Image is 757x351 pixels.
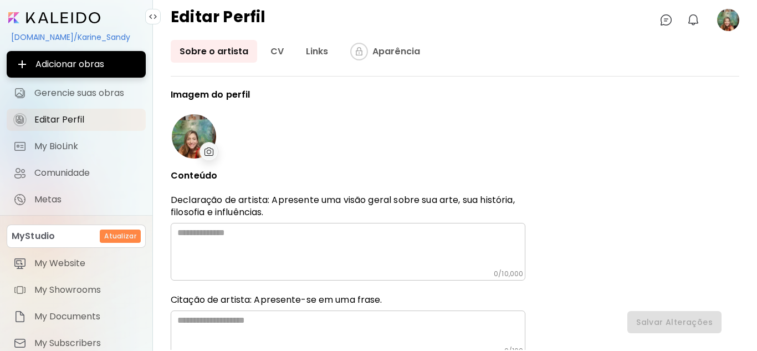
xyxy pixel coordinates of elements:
a: completeMy BioLink iconMy BioLink [7,135,146,157]
img: chatIcon [659,13,673,27]
p: Imagem do perfil [171,90,525,100]
span: Editar Perfil [34,114,139,125]
span: My Showrooms [34,284,139,296]
span: Metas [34,194,139,205]
span: Comunidade [34,167,139,179]
span: My Documents [34,311,139,322]
img: Metas icon [13,193,27,206]
span: My BioLink [34,141,139,152]
img: bellIcon [687,13,700,27]
a: Sobre o artista [171,40,257,63]
img: item [13,283,27,297]
a: Comunidade iconComunidade [7,162,146,184]
h4: Editar Perfil [171,9,266,31]
a: CV [262,40,293,63]
span: My Website [34,258,139,269]
span: Adicionar obras [16,58,137,71]
span: Gerencie suas obras [34,88,139,99]
img: item [13,310,27,323]
button: Adicionar obras [7,51,146,78]
a: itemMy Documents [7,306,146,328]
a: iconcompleteAparência [341,40,429,63]
a: completeMetas iconMetas [7,189,146,211]
p: Declaração de artista: Apresente uma visão geral sobre sua arte, sua história, filosofia e influê... [171,194,525,218]
h6: Atualizar [104,231,136,241]
img: collapse [149,12,157,21]
a: itemMy Showrooms [7,279,146,301]
span: My Subscribers [34,338,139,349]
a: Gerencie suas obras iconGerencie suas obras [7,82,146,104]
a: Links [297,40,337,63]
p: Conteúdo [171,171,525,181]
a: iconcompleteEditar Perfil [7,109,146,131]
img: Comunidade icon [13,166,27,180]
h6: 0 / 10,000 [494,269,523,278]
a: itemMy Website [7,252,146,274]
button: bellIcon [684,11,703,29]
img: Gerencie suas obras icon [13,87,27,100]
img: item [13,257,27,270]
img: item [13,337,27,350]
h6: Citação de artista: Apresente-se em uma frase. [171,294,525,306]
p: MyStudio [12,230,55,243]
div: [DOMAIN_NAME]/Karine_Sandy [7,28,146,47]
img: My BioLink icon [13,140,27,153]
